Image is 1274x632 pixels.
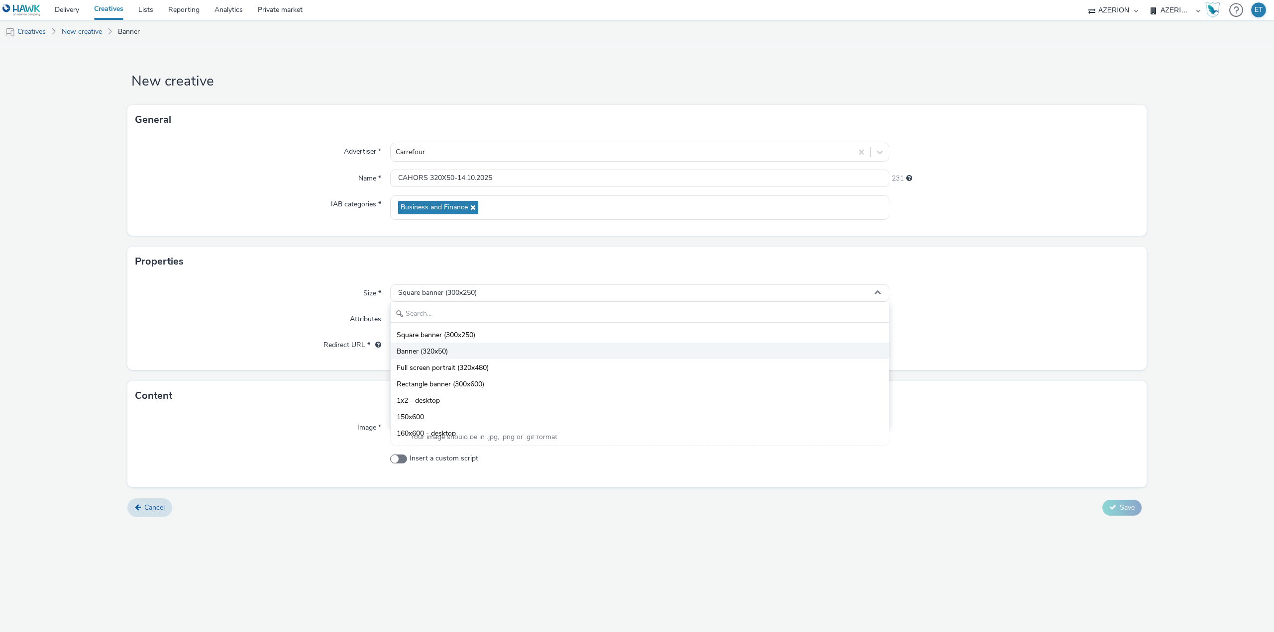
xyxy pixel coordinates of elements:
[397,330,475,340] span: Square banner (300x250)
[1205,2,1224,18] a: Hawk Academy
[1205,2,1220,18] img: Hawk Academy
[397,396,440,406] span: 1x2 - desktop
[354,170,385,183] label: Name *
[1102,500,1142,516] button: Save
[398,289,477,297] span: Square banner (300x250)
[127,498,172,517] a: Cancel
[1120,503,1135,512] span: Save
[397,412,424,422] span: 150x600
[135,388,172,403] h3: Content
[135,254,184,269] h3: Properties
[397,347,448,357] span: Banner (320x50)
[113,20,145,44] a: Banner
[135,112,171,127] h3: General
[2,4,41,16] img: undefined Logo
[319,336,385,350] label: Redirect URL *
[5,27,15,37] img: mobile
[346,310,385,324] label: Attributes
[127,72,1147,91] h1: New creative
[340,143,385,157] label: Advertiser *
[144,503,165,512] span: Cancel
[353,419,385,433] label: Image *
[370,340,381,350] div: URL will be used as a validation URL with some SSPs and it will be the redirection URL of your cr...
[411,432,557,442] span: Your image should be in .jpg, .png or .gif format
[1255,2,1263,17] div: ET
[57,20,107,44] a: New creative
[397,429,456,439] span: 160x600 - desktop
[410,453,478,463] span: Insert a custom script
[397,363,489,373] span: Full screen portrait (320x480)
[390,170,889,187] input: Name
[397,379,484,389] span: Rectangle banner (300x600)
[327,195,385,209] label: IAB categories *
[401,203,468,212] span: Business and Finance
[391,305,889,323] input: Search...
[892,174,904,183] span: 231
[359,284,385,298] label: Size *
[906,174,912,183] div: Maximum 255 characters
